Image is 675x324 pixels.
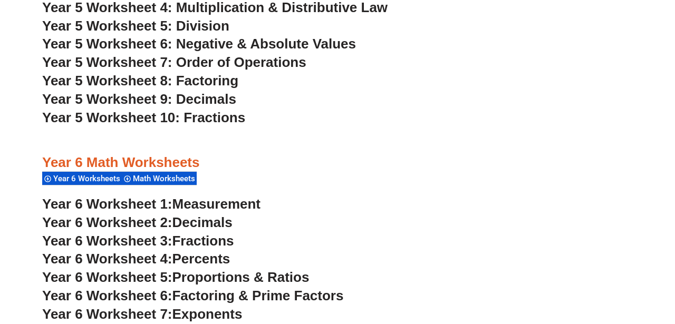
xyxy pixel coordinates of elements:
a: Year 5 Worksheet 10: Fractions [42,110,245,125]
a: Year 5 Worksheet 6: Negative & Absolute Values [42,36,356,52]
a: Year 6 Worksheet 7:Exponents [42,306,242,322]
span: Math Worksheets [133,174,198,183]
span: Measurement [172,196,261,212]
span: Year 6 Worksheet 2: [42,214,172,230]
span: Proportions & Ratios [172,269,310,285]
h3: Year 6 Math Worksheets [42,154,633,172]
a: Year 6 Worksheet 4:Percents [42,251,230,267]
span: Year 6 Worksheet 7: [42,306,172,322]
span: Factoring & Prime Factors [172,288,344,303]
span: Exponents [172,306,243,322]
div: Math Worksheets [122,171,197,185]
a: Year 6 Worksheet 3:Fractions [42,233,234,249]
a: Year 6 Worksheet 5:Proportions & Ratios [42,269,309,285]
a: Year 5 Worksheet 5: Division [42,18,229,34]
a: Year 6 Worksheet 2:Decimals [42,214,233,230]
a: Year 6 Worksheet 1:Measurement [42,196,261,212]
span: Year 6 Worksheet 5: [42,269,172,285]
span: Year 6 Worksheet 3: [42,233,172,249]
span: Year 6 Worksheet 4: [42,251,172,267]
span: Year 6 Worksheets [53,174,123,183]
div: Year 6 Worksheets [42,171,122,185]
span: Decimals [172,214,233,230]
span: Year 6 Worksheet 1: [42,196,172,212]
a: Year 6 Worksheet 6:Factoring & Prime Factors [42,288,343,303]
span: Fractions [172,233,234,249]
span: Percents [172,251,230,267]
a: Year 5 Worksheet 9: Decimals [42,91,236,107]
a: Year 5 Worksheet 7: Order of Operations [42,54,306,70]
a: Year 5 Worksheet 8: Factoring [42,73,238,89]
span: Year 6 Worksheet 6: [42,288,172,303]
